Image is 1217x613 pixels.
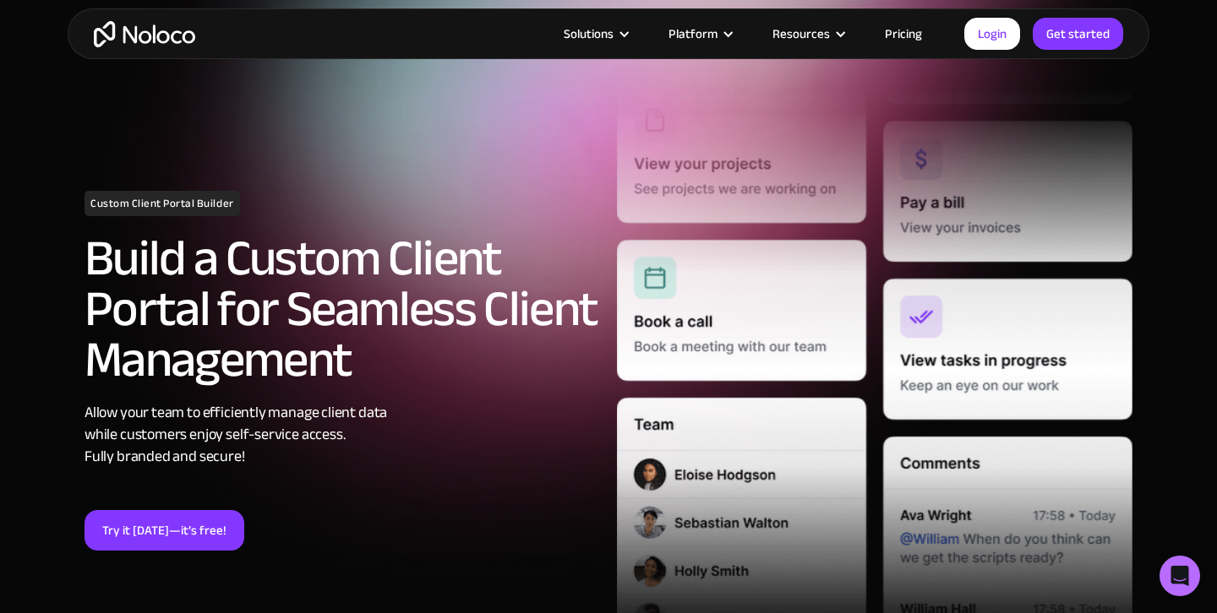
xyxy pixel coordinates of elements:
[864,23,943,45] a: Pricing
[85,402,600,468] div: Allow your team to efficiently manage client data while customers enjoy self-service access. Full...
[964,18,1020,50] a: Login
[94,21,195,47] a: home
[85,191,240,216] h1: Custom Client Portal Builder
[669,23,718,45] div: Platform
[751,23,864,45] div: Resources
[647,23,751,45] div: Platform
[85,510,244,551] a: Try it [DATE]—it’s free!
[1033,18,1123,50] a: Get started
[85,233,600,385] h2: Build a Custom Client Portal for Seamless Client Management
[543,23,647,45] div: Solutions
[1160,556,1200,596] div: Open Intercom Messenger
[772,23,830,45] div: Resources
[564,23,614,45] div: Solutions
